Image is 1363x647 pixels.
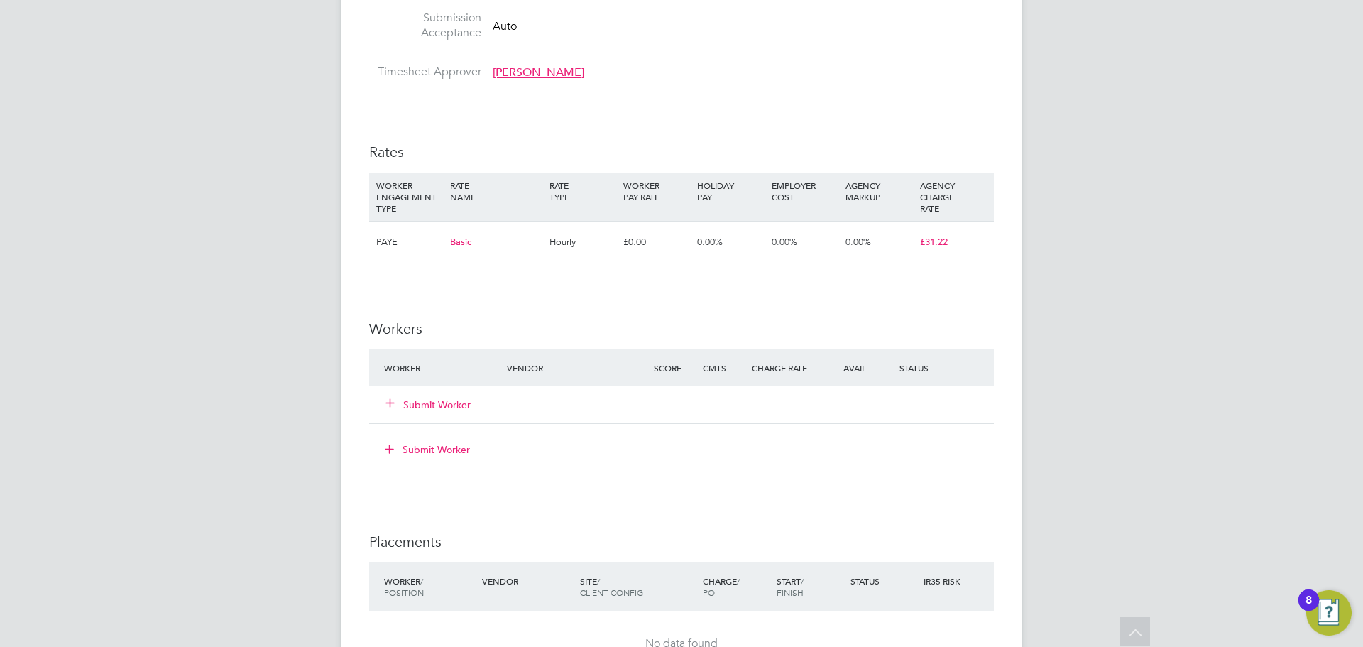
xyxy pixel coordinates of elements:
[699,568,773,605] div: Charge
[1305,600,1312,619] div: 8
[620,222,694,263] div: £0.00
[447,173,545,210] div: RATE NAME
[920,236,948,248] span: £31.22
[842,173,916,210] div: AGENCY MARKUP
[478,568,576,594] div: Vendor
[845,236,871,248] span: 0.00%
[384,575,424,598] span: / Position
[373,222,447,263] div: PAYE
[369,143,994,161] h3: Rates
[1306,590,1352,636] button: Open Resource Center, 8 new notifications
[777,575,804,598] span: / Finish
[773,568,847,605] div: Start
[620,173,694,210] div: WORKER PAY RATE
[546,173,620,210] div: RATE TYPE
[650,355,699,381] div: Score
[847,568,921,594] div: Status
[369,320,994,338] h3: Workers
[916,173,990,221] div: AGENCY CHARGE RATE
[375,438,481,461] button: Submit Worker
[493,66,584,80] span: [PERSON_NAME]
[386,398,471,412] button: Submit Worker
[822,355,896,381] div: Avail
[546,222,620,263] div: Hourly
[580,575,643,598] span: / Client Config
[768,173,842,210] div: EMPLOYER COST
[381,568,478,605] div: Worker
[896,355,994,381] div: Status
[369,533,994,551] h3: Placements
[694,173,767,210] div: HOLIDAY PAY
[703,575,740,598] span: / PO
[697,236,723,248] span: 0.00%
[493,19,517,33] span: Auto
[920,568,969,594] div: IR35 Risk
[450,236,471,248] span: Basic
[503,355,650,381] div: Vendor
[772,236,797,248] span: 0.00%
[576,568,699,605] div: Site
[373,173,447,221] div: WORKER ENGAGEMENT TYPE
[699,355,748,381] div: Cmts
[748,355,822,381] div: Charge Rate
[381,355,503,381] div: Worker
[369,11,481,40] label: Submission Acceptance
[369,65,481,80] label: Timesheet Approver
